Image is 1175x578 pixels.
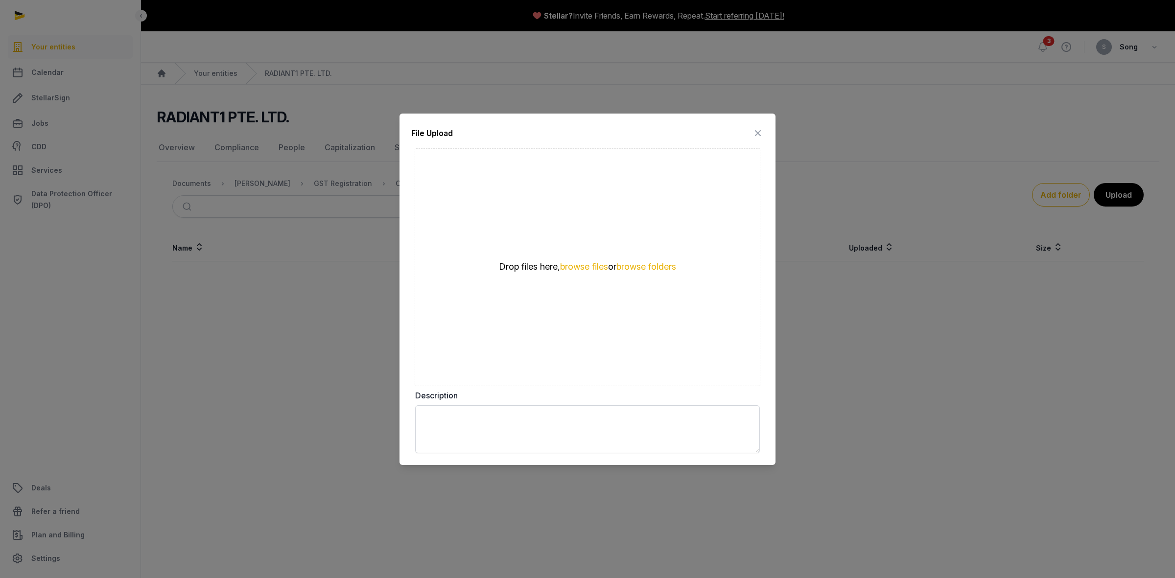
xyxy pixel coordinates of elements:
iframe: Chat Widget [1000,465,1175,578]
div: Drop files here, or [470,261,705,273]
label: Description [415,390,760,401]
button: browse files [560,262,608,271]
div: วิดเจ็ตการแชท [1000,465,1175,578]
div: File Upload [411,127,453,139]
div: Uppy Dashboard [411,145,764,390]
button: browse folders [616,262,676,271]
